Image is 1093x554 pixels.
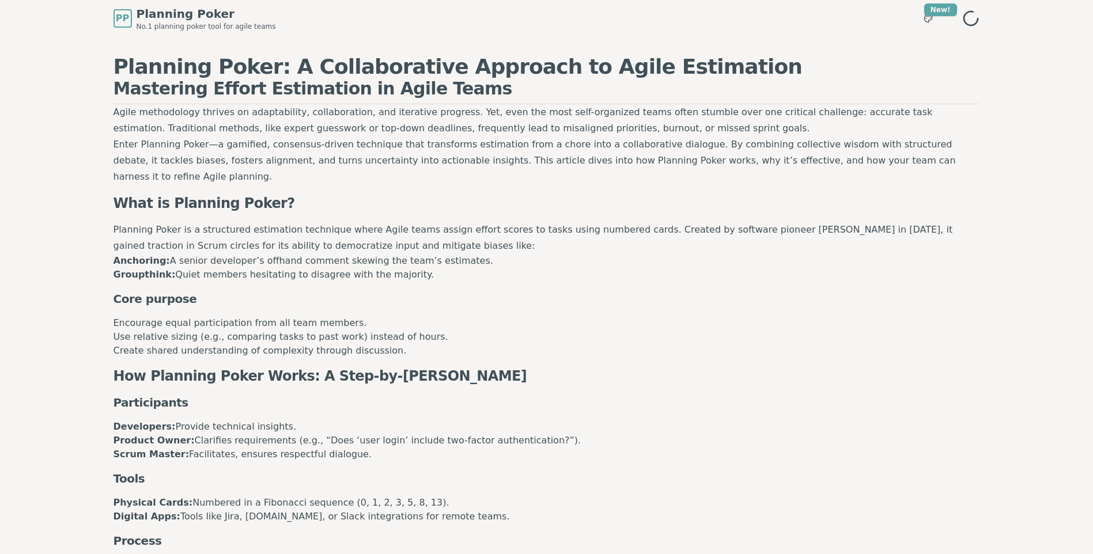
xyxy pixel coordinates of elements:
p: Agile methodology thrives on adaptability, collaboration, and iterative progress. Yet, even the m... [114,104,980,136]
span: No.1 planning poker tool for agile teams [137,22,276,31]
li: Facilitates, ensures respectful dialogue. [114,447,980,461]
strong: Digital Apps: [114,511,180,522]
li: Encourage equal participation from all team members. [114,316,980,330]
strong: Anchoring: [114,255,170,266]
h1: Planning Poker: A Collaborative Approach to Agile Estimation [114,55,980,78]
li: Clarifies requirements (e.g., “Does ‘user login’ include two-factor authentication?”). [114,434,980,447]
li: Create shared understanding of complexity through discussion. [114,344,980,358]
h4: Process [114,533,980,549]
span: Planning Poker [137,6,276,22]
span: PP [116,12,129,25]
h2: Mastering Effort Estimation in Agile Teams [114,78,980,104]
li: Use relative sizing (e.g., comparing tasks to past work) instead of hours. [114,330,980,344]
strong: Developers: [114,421,176,432]
li: Quiet members hesitating to disagree with the majority. [114,268,980,282]
div: New! [924,3,957,16]
h4: Core purpose [114,291,980,307]
li: A senior developer’s offhand comment skewing the team’s estimates. [114,254,980,268]
strong: Groupthink: [114,269,176,280]
li: Numbered in a Fibonacci sequence (0, 1, 2, 3, 5, 8, 13). [114,496,980,510]
h4: Tools [114,470,980,487]
h3: What is Planning Poker? [114,194,980,213]
strong: Product Owner: [114,435,195,446]
p: Planning Poker is a structured estimation technique where Agile teams assign effort scores to tas... [114,222,980,254]
button: New! [918,8,939,29]
strong: Scrum Master: [114,449,190,460]
li: Tools like Jira, [DOMAIN_NAME], or Slack integrations for remote teams. [114,510,980,523]
a: PPPlanning PokerNo.1 planning poker tool for agile teams [114,6,276,31]
p: Enter Planning Poker—a gamified, consensus-driven technique that transforms estimation from a cho... [114,136,980,185]
h4: Participants [114,394,980,411]
strong: Physical Cards: [114,497,193,508]
li: Provide technical insights. [114,420,980,434]
h3: How Planning Poker Works: A Step-by-[PERSON_NAME] [114,367,980,385]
